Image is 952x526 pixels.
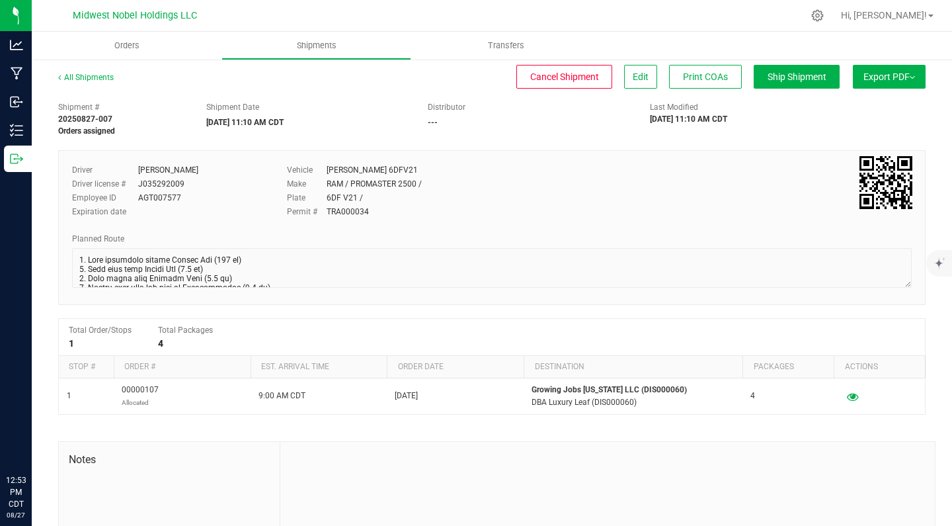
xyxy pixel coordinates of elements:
[58,101,186,113] span: Shipment #
[59,356,114,378] th: Stop #
[10,38,23,52] inline-svg: Analytics
[859,156,912,209] img: Scan me!
[69,452,270,468] span: Notes
[327,178,422,190] div: RAM / PROMASTER 2500 /
[809,9,826,22] div: Manage settings
[122,384,159,409] span: 00000107
[650,114,727,124] strong: [DATE] 11:10 AM CDT
[754,65,840,89] button: Ship Shipment
[742,356,834,378] th: Packages
[97,40,157,52] span: Orders
[13,420,53,460] iframe: Resource center
[58,114,112,124] strong: 20250827-007
[470,40,542,52] span: Transfers
[669,65,742,89] button: Print COAs
[138,164,198,176] div: [PERSON_NAME]
[279,40,354,52] span: Shipments
[287,164,327,176] label: Vehicle
[72,164,138,176] label: Driver
[532,396,734,409] p: DBA Luxury Leaf (DIS000060)
[532,384,734,396] p: Growing Jobs [US_STATE] LLC (DIS000060)
[859,156,912,209] qrcode: 20250827-007
[327,206,369,218] div: TRA000034
[6,510,26,520] p: 08/27
[258,390,305,402] span: 9:00 AM CDT
[206,118,284,127] strong: [DATE] 11:10 AM CDT
[73,10,197,21] span: Midwest Nobel Holdings LLC
[768,71,826,82] span: Ship Shipment
[221,32,411,60] a: Shipments
[67,390,71,402] span: 1
[624,65,657,89] button: Edit
[287,206,327,218] label: Permit #
[138,178,184,190] div: J035292009
[72,192,138,204] label: Employee ID
[863,71,915,82] span: Export PDF
[6,474,26,510] p: 12:53 PM CDT
[251,356,387,378] th: Est. arrival time
[853,65,926,89] button: Export PDF
[395,390,418,402] span: [DATE]
[530,71,599,82] span: Cancel Shipment
[138,192,181,204] div: AGT007577
[287,192,327,204] label: Plate
[69,338,74,349] strong: 1
[841,10,927,21] span: Hi, [PERSON_NAME]!
[158,326,213,335] span: Total Packages
[114,356,251,378] th: Order #
[683,71,728,82] span: Print COAs
[72,206,138,218] label: Expiration date
[428,118,438,127] strong: ---
[834,356,925,378] th: Actions
[58,73,114,82] a: All Shipments
[750,390,755,402] span: 4
[287,178,327,190] label: Make
[72,178,138,190] label: Driver license #
[10,152,23,165] inline-svg: Outbound
[58,126,115,136] strong: Orders assigned
[411,32,601,60] a: Transfers
[10,67,23,80] inline-svg: Manufacturing
[650,101,698,113] label: Last Modified
[72,234,124,243] span: Planned Route
[10,95,23,109] inline-svg: Inbound
[69,326,132,335] span: Total Order/Stops
[327,164,418,176] div: [PERSON_NAME] 6DFV21
[428,101,465,113] label: Distributor
[633,71,649,82] span: Edit
[327,192,363,204] div: 6DF V21 /
[524,356,742,378] th: Destination
[158,338,163,349] strong: 4
[122,396,159,409] p: Allocated
[516,65,612,89] button: Cancel Shipment
[206,101,259,113] label: Shipment Date
[39,418,55,434] iframe: Resource center unread badge
[32,32,221,60] a: Orders
[10,124,23,137] inline-svg: Inventory
[387,356,524,378] th: Order date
